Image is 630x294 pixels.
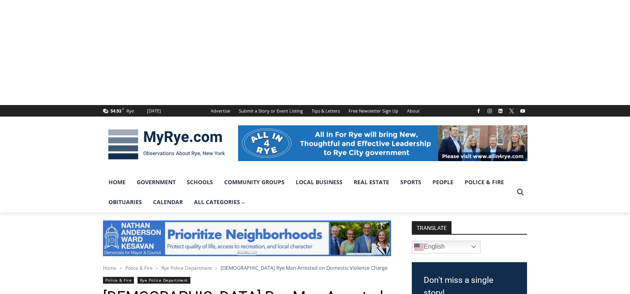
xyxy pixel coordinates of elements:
[103,265,116,271] a: Home
[412,221,452,234] strong: TRANSLATE
[215,265,217,271] span: >
[427,172,459,192] a: People
[496,106,505,116] a: Linkedin
[161,265,212,271] a: Rye Police Department
[103,172,513,212] nav: Primary Navigation
[219,172,290,192] a: Community Groups
[235,105,307,117] a: Submit a Story or Event Listing
[122,107,124,111] span: F
[126,107,134,115] div: Rye
[412,241,481,253] a: English
[147,192,188,212] a: Calendar
[307,105,344,117] a: Tips & Letters
[156,265,158,271] span: >
[194,198,246,206] span: All Categories
[238,125,527,161] img: All in for Rye
[103,172,131,192] a: Home
[120,265,122,271] span: >
[507,106,516,116] a: X
[206,105,235,117] a: Advertise
[221,264,388,271] span: [DEMOGRAPHIC_DATA] Rye Man Arrested on Domestic Violence Charge
[103,277,134,284] a: Police & Fire
[459,172,510,192] a: Police & Fire
[403,105,424,117] a: About
[181,172,219,192] a: Schools
[513,185,527,199] button: View Search Form
[110,108,121,114] span: 54.93
[290,172,348,192] a: Local Business
[138,277,190,284] a: Rye Police Department
[125,265,153,271] a: Police & Fire
[518,106,527,116] a: YouTube
[188,192,251,212] a: All Categories
[103,264,391,272] nav: Breadcrumbs
[206,105,424,117] nav: Secondary Navigation
[103,192,147,212] a: Obituaries
[348,172,395,192] a: Real Estate
[344,105,403,117] a: Free Newsletter Sign Up
[474,106,483,116] a: Facebook
[414,242,424,252] img: en
[131,172,181,192] a: Government
[485,106,494,116] a: Instagram
[147,107,161,115] div: [DATE]
[103,124,230,165] img: MyRye.com
[395,172,427,192] a: Sports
